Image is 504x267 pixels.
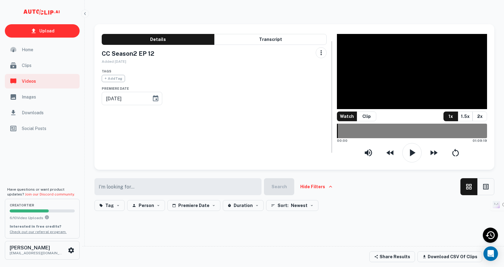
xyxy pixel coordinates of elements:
[297,178,336,195] button: Hide Filters
[223,200,264,211] button: Duration
[22,62,76,69] span: Clips
[5,24,80,38] a: Upload
[483,246,498,261] div: Open Intercom Messenger
[278,202,288,209] span: Sort:
[357,112,376,121] button: Clip
[5,105,80,120] a: Downloads
[473,112,487,121] button: 2x
[5,121,80,136] a: Social Posts
[102,34,214,45] button: Details
[102,59,126,64] span: Added [DATE]
[10,245,64,250] h6: [PERSON_NAME]
[94,200,125,211] button: Tag
[102,90,147,107] input: mm/dd/yyyy
[10,204,75,207] span: creator Tier
[94,178,258,195] input: I'm looking for...
[22,109,76,116] span: Downloads
[150,92,162,105] button: Choose date, selected date is Aug 13, 2025
[369,251,415,262] button: Share Results
[10,215,75,221] p: 6 / 10 Video Uploads
[5,241,80,260] button: [PERSON_NAME][EMAIL_ADDRESS][DOMAIN_NAME]
[10,224,75,229] p: Interested in free credits?
[102,87,129,90] span: Premiere Date
[22,94,76,100] span: Images
[5,58,80,73] a: Clips
[102,69,111,73] span: Tags
[22,46,76,53] span: Home
[25,192,75,196] a: Join our Discord community.
[10,230,67,234] a: Check out our referral program.
[337,112,357,121] button: Watch
[167,200,220,211] button: Premiere Date
[5,90,80,104] a: Images
[417,251,482,262] button: Download CSV of clips
[337,138,348,143] span: 00:00
[214,34,327,45] button: Transcript
[473,138,487,143] span: 01:09:19
[5,42,80,57] a: Home
[291,202,308,209] span: Newest
[39,28,54,34] p: Upload
[102,75,125,82] span: + Add Tag
[10,250,64,256] p: [EMAIL_ADDRESS][DOMAIN_NAME]
[22,78,76,85] span: Videos
[5,199,80,238] button: creatorTier6/10Video UploadsYou can upload 10 videos per month on the creator tier. Upgrade to up...
[102,50,160,58] h5: CC Season2 EP 12
[458,112,473,121] button: 1.5x
[22,125,76,132] span: Social Posts
[7,187,75,196] span: Have questions or want product updates?
[483,228,498,243] div: Recent Activity
[44,215,49,220] svg: You can upload 10 videos per month on the creator tier. Upgrade to upload more.
[5,74,80,88] a: Videos
[266,200,318,211] button: Sort: Newest
[127,200,165,211] button: Person
[443,112,458,121] button: 1x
